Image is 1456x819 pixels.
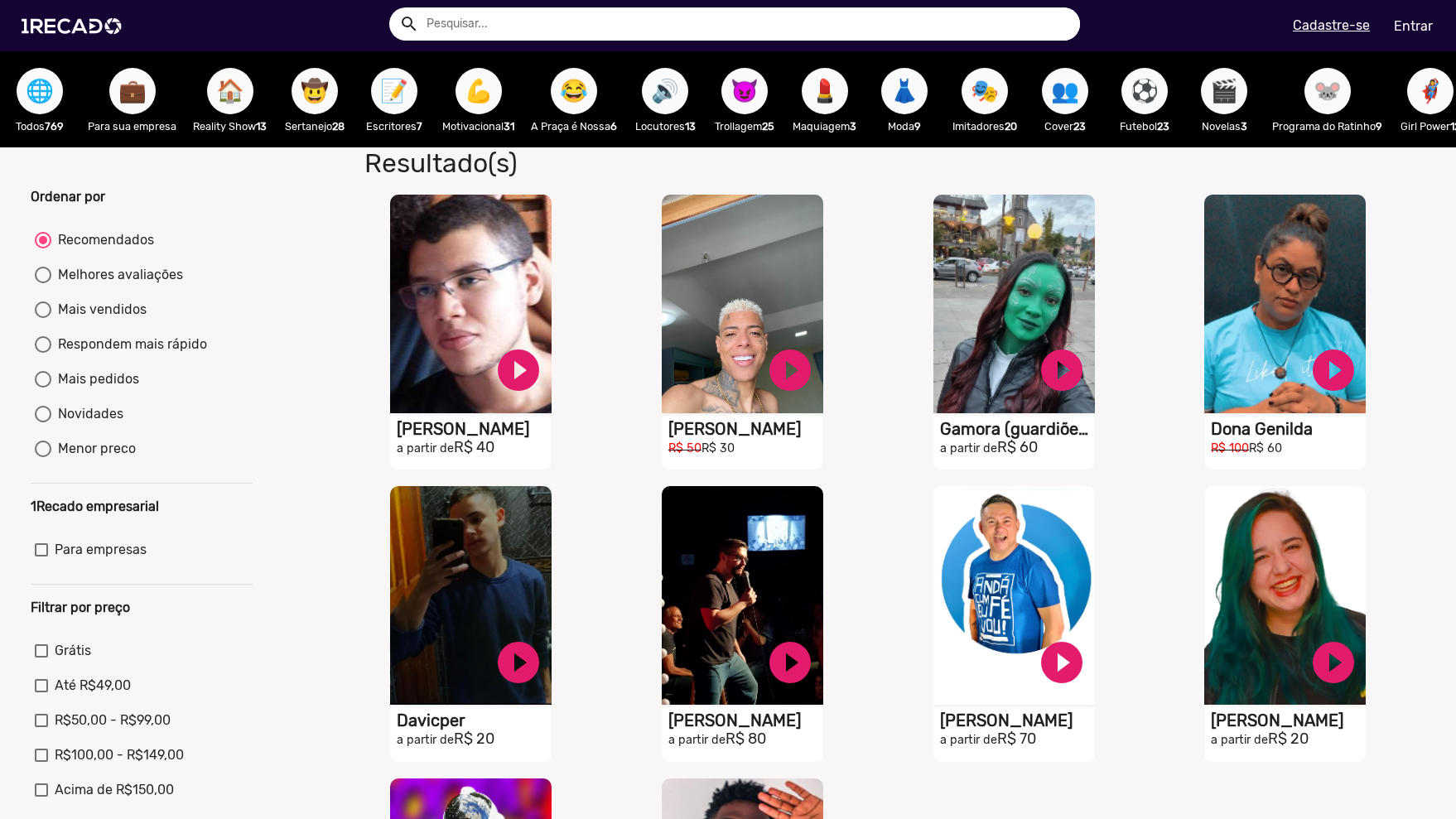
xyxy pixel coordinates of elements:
[397,730,552,749] h2: R$ 20
[352,147,1051,179] h1: Resultado(s)
[1201,68,1247,114] button: 🎬
[1272,118,1382,134] p: Programa do Ratinho
[802,68,848,114] button: 💄
[940,733,997,747] small: a partir de
[1210,68,1238,114] span: 🎬
[371,68,417,114] button: 📝
[1037,345,1087,395] a: play_circle_filled
[118,68,147,114] span: 💼
[390,486,552,705] video: S1RECADO vídeos dedicados para fãs e empresas
[193,118,267,134] p: Reality Show
[55,745,184,765] span: R$100,00 - R$149,00
[8,118,71,134] p: Todos
[301,68,329,114] span: 🤠
[55,711,171,730] span: R$50,00 - R$99,00
[668,733,726,747] small: a partir de
[873,118,936,134] p: Moda
[765,638,815,687] a: play_circle_filled
[55,780,174,800] span: Acima de R$150,00
[332,120,345,132] b: 28
[380,68,408,114] span: 📝
[651,68,679,114] span: 🔊
[914,120,921,132] b: 9
[17,68,63,114] button: 🌐
[940,441,997,455] small: a partir de
[397,733,454,747] small: a partir de
[51,335,207,354] div: Respondem mais rápido
[31,189,105,205] b: Ordenar por
[1005,120,1017,132] b: 20
[109,68,156,114] button: 💼
[1309,638,1358,687] a: play_circle_filled
[393,8,422,37] button: Example home icon
[1416,68,1444,114] span: 🦸‍♀️
[940,419,1095,439] h1: Gamora (guardiões Da Galáxia)
[1037,638,1087,687] a: play_circle_filled
[1157,120,1169,132] b: 23
[494,638,543,687] a: play_circle_filled
[465,68,493,114] span: 💪
[1204,195,1366,413] video: S1RECADO vídeos dedicados para fãs e empresas
[881,68,928,114] button: 👗
[685,120,696,132] b: 13
[730,68,759,114] span: 😈
[55,641,91,661] span: Grátis
[1211,441,1249,455] small: R$ 100
[811,68,839,114] span: 💄
[1211,711,1366,730] h1: [PERSON_NAME]
[642,68,688,114] button: 🔊
[850,120,856,132] b: 3
[668,441,701,455] small: R$ 50
[1073,120,1086,132] b: 23
[940,711,1095,730] h1: [PERSON_NAME]
[397,439,552,457] h2: R$ 40
[504,120,514,132] b: 31
[51,439,136,459] div: Menor preco
[397,441,454,455] small: a partir de
[1304,68,1351,114] button: 🐭
[668,730,823,749] h2: R$ 80
[890,68,918,114] span: 👗
[88,118,176,134] p: Para sua empresa
[292,68,338,114] button: 🤠
[51,265,183,285] div: Melhores avaliações
[1211,419,1366,439] h1: Dona Genilda
[933,195,1095,413] video: S1RECADO vídeos dedicados para fãs e empresas
[55,676,131,696] span: Até R$49,00
[662,486,823,705] video: S1RECADO vídeos dedicados para fãs e empresas
[793,118,856,134] p: Maquiagem
[713,118,776,134] p: Trollagem
[399,14,419,34] mat-icon: Example home icon
[765,345,815,395] a: play_circle_filled
[51,230,154,250] div: Recomendados
[51,404,123,424] div: Novidades
[1211,730,1366,749] h2: R$ 20
[1204,486,1366,705] video: S1RECADO vídeos dedicados para fãs e empresas
[551,68,597,114] button: 😂
[363,118,426,134] p: Escritores
[397,419,552,439] h1: [PERSON_NAME]
[668,711,823,730] h1: [PERSON_NAME]
[662,195,823,413] video: S1RECADO vídeos dedicados para fãs e empresas
[397,711,552,730] h1: Davicper
[531,118,617,134] p: A Praça é Nossa
[31,499,159,514] b: 1Recado empresarial
[414,7,1080,41] input: Pesquisar...
[1211,733,1268,747] small: a partir de
[1113,118,1176,134] p: Futebol
[721,68,768,114] button: 😈
[256,120,267,132] b: 13
[1193,118,1256,134] p: Novelas
[1407,68,1454,114] button: 🦸‍♀️
[1131,68,1159,114] span: ⚽
[456,68,502,114] button: 💪
[1241,120,1247,132] b: 3
[1051,68,1079,114] span: 👥
[971,68,999,114] span: 🎭
[610,120,617,132] b: 6
[1309,345,1358,395] a: play_circle_filled
[51,369,139,389] div: Mais pedidos
[216,68,244,114] span: 🏠
[55,540,147,560] span: Para empresas
[31,600,130,615] b: Filtrar por preço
